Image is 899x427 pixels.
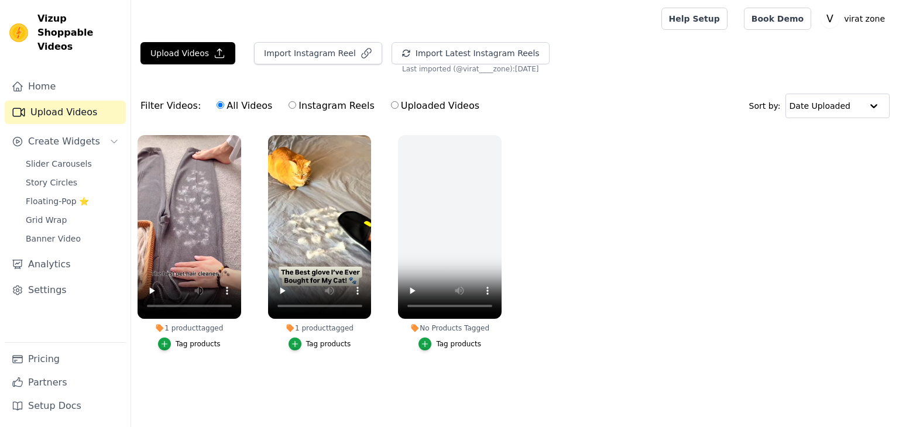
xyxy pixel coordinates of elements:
[436,339,481,349] div: Tag products
[390,98,480,113] label: Uploaded Videos
[158,338,221,350] button: Tag products
[5,253,126,276] a: Analytics
[749,94,890,118] div: Sort by:
[26,195,89,207] span: Floating-Pop ⭐
[821,8,890,29] button: V virat zone
[28,135,100,149] span: Create Widgets
[5,371,126,394] a: Partners
[5,394,126,418] a: Setup Docs
[402,64,538,74] span: Last imported (@ virat____zone ): [DATE]
[26,158,92,170] span: Slider Carousels
[5,130,126,153] button: Create Widgets
[9,23,28,42] img: Vizup
[839,8,890,29] p: virat zone
[138,323,241,333] div: 1 product tagged
[176,339,221,349] div: Tag products
[826,13,833,25] text: V
[26,233,81,245] span: Banner Video
[217,101,224,109] input: All Videos
[661,8,728,30] a: Help Setup
[26,177,77,188] span: Story Circles
[19,174,126,191] a: Story Circles
[398,323,502,333] div: No Products Tagged
[26,214,67,226] span: Grid Wrap
[19,156,126,172] a: Slider Carousels
[289,101,296,109] input: Instagram Reels
[268,323,372,333] div: 1 product tagged
[140,92,486,119] div: Filter Videos:
[5,278,126,302] a: Settings
[5,347,126,371] a: Pricing
[140,42,235,64] button: Upload Videos
[19,212,126,228] a: Grid Wrap
[288,98,375,113] label: Instagram Reels
[5,101,126,124] a: Upload Videos
[418,338,481,350] button: Tag products
[37,12,121,54] span: Vizup Shoppable Videos
[391,101,399,109] input: Uploaded Videos
[5,75,126,98] a: Home
[289,338,351,350] button: Tag products
[744,8,811,30] a: Book Demo
[19,193,126,209] a: Floating-Pop ⭐
[19,230,126,247] a: Banner Video
[306,339,351,349] div: Tag products
[392,42,550,64] button: Import Latest Instagram Reels
[216,98,273,113] label: All Videos
[254,42,382,64] button: Import Instagram Reel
